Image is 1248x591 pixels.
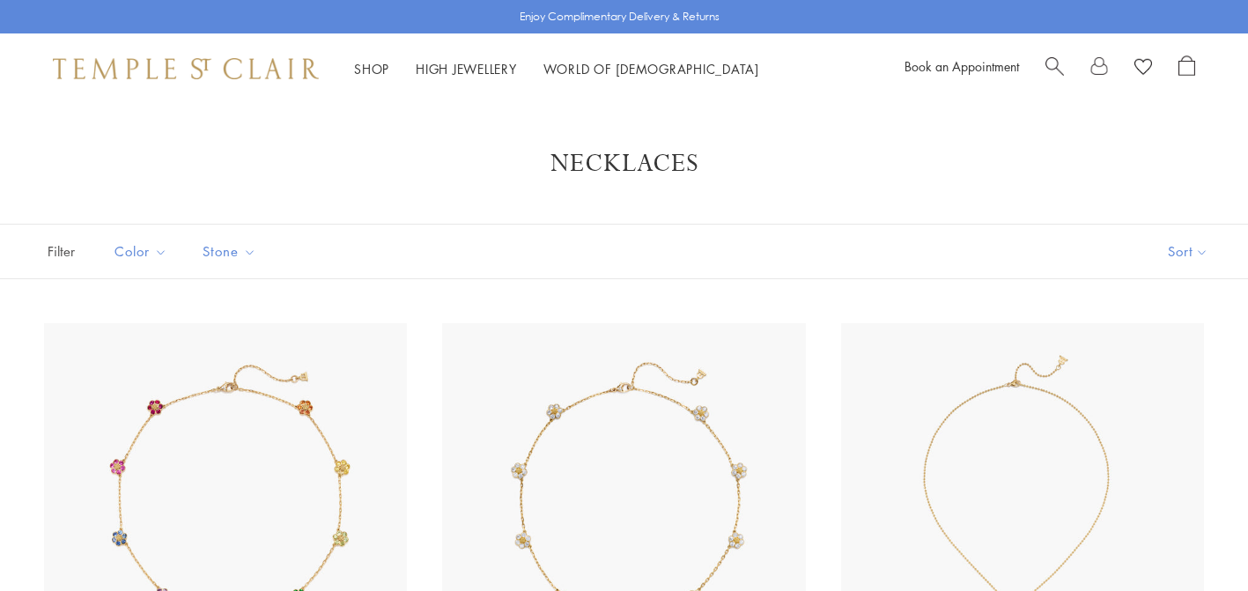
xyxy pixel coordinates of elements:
[70,148,1178,180] h1: Necklaces
[905,57,1019,75] a: Book an Appointment
[106,240,181,262] span: Color
[543,60,759,78] a: World of [DEMOGRAPHIC_DATA]World of [DEMOGRAPHIC_DATA]
[416,60,517,78] a: High JewelleryHigh Jewellery
[1134,55,1152,82] a: View Wishlist
[53,58,319,79] img: Temple St. Clair
[194,240,270,262] span: Stone
[101,232,181,271] button: Color
[354,58,759,80] nav: Main navigation
[520,8,720,26] p: Enjoy Complimentary Delivery & Returns
[354,60,389,78] a: ShopShop
[189,232,270,271] button: Stone
[1045,55,1064,82] a: Search
[1128,225,1248,278] button: Show sort by
[1178,55,1195,82] a: Open Shopping Bag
